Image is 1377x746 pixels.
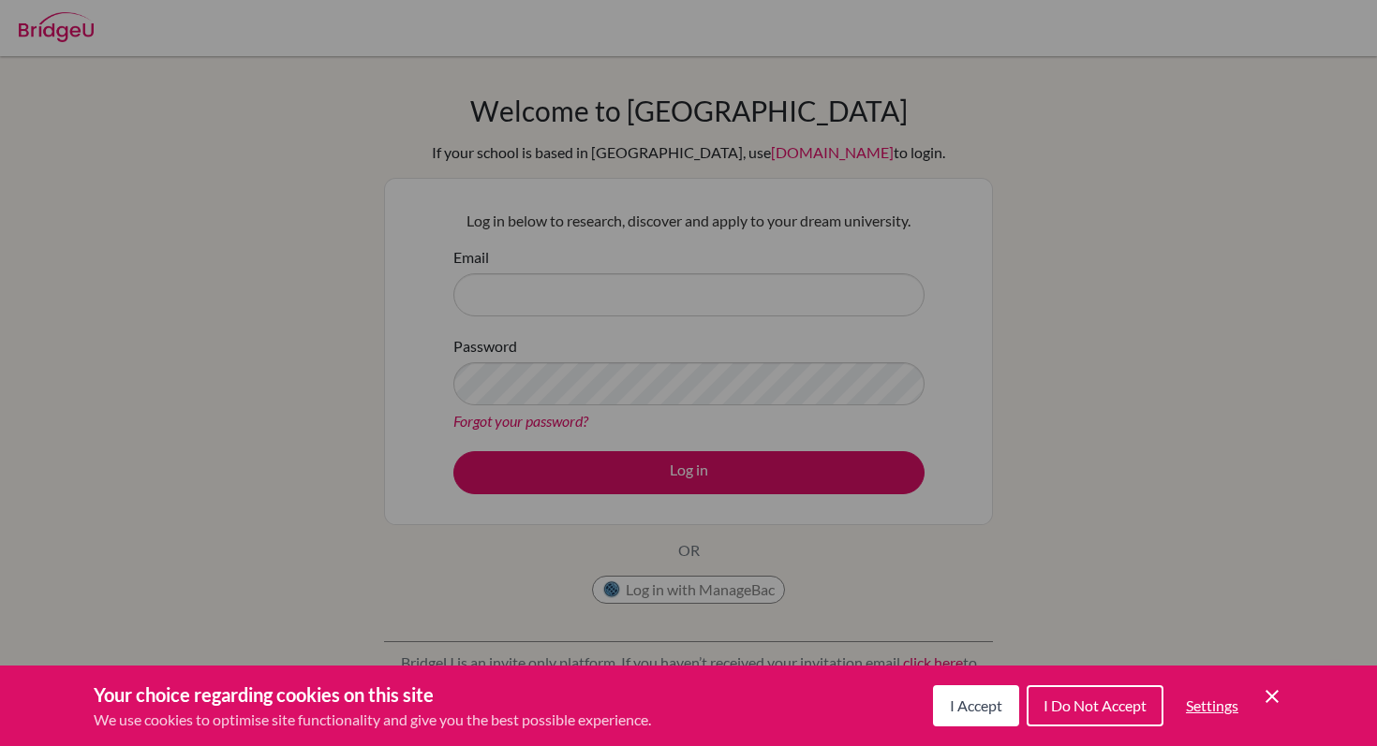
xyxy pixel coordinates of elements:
span: I Do Not Accept [1044,696,1147,714]
button: I Do Not Accept [1027,685,1163,726]
button: I Accept [933,685,1019,726]
h3: Your choice regarding cookies on this site [94,680,651,709]
button: Save and close [1261,685,1283,708]
span: I Accept [950,696,1002,714]
p: We use cookies to optimise site functionality and give you the best possible experience. [94,709,651,731]
span: Settings [1186,696,1238,714]
button: Settings [1171,687,1253,724]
